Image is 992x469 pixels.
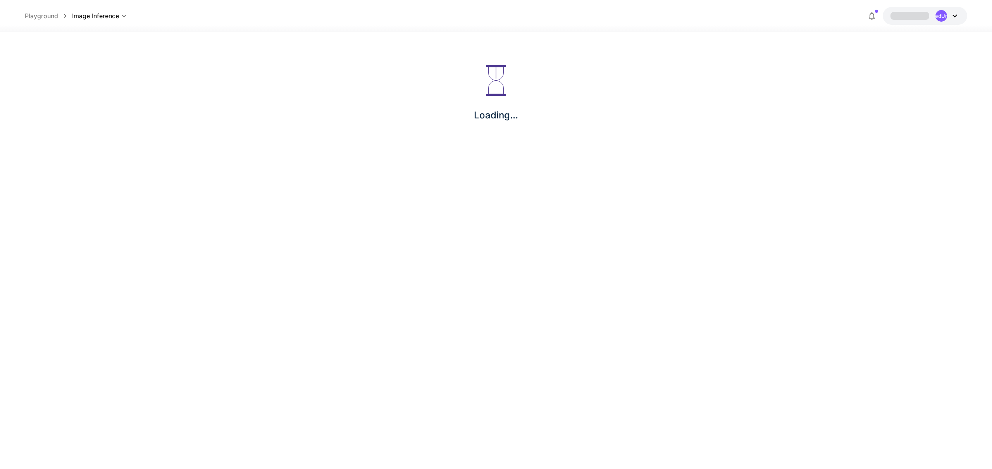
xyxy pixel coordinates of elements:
span: Image Inference [72,11,119,21]
div: UndefinedUndefined [935,10,947,22]
nav: breadcrumb [25,11,72,21]
a: Playground [25,11,58,21]
p: Loading... [474,108,518,122]
button: UndefinedUndefined [883,7,967,25]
